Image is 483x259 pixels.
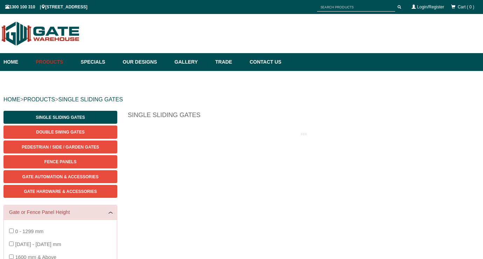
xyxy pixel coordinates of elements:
[22,174,99,179] span: Gate Automation & Accessories
[22,145,99,150] span: Pedestrian / Side / Garden Gates
[3,170,117,183] a: Gate Automation & Accessories
[77,53,119,71] a: Specials
[15,229,43,234] span: 0 - 1299 mm
[5,5,87,9] span: 1300 100 310 | [STREET_ADDRESS]
[32,53,77,71] a: Products
[58,96,123,102] a: SINGLE SLIDING GATES
[417,5,444,9] a: Login/Register
[128,111,479,123] h1: Single Sliding Gates
[3,185,117,198] a: Gate Hardware & Accessories
[36,115,85,120] span: Single Sliding Gates
[44,159,77,164] span: Fence Panels
[458,5,474,9] span: Cart ( 0 )
[246,53,281,71] a: Contact Us
[3,88,479,111] div: > >
[23,96,55,102] a: PRODUCTS
[3,53,32,71] a: Home
[119,53,171,71] a: Our Designs
[3,111,117,124] a: Single Sliding Gates
[212,53,246,71] a: Trade
[317,3,395,12] input: SEARCH PRODUCTS
[15,242,61,247] span: [DATE] - [DATE] mm
[9,209,112,216] a: Gate or Fence Panel Height
[3,141,117,153] a: Pedestrian / Side / Garden Gates
[3,96,20,102] a: HOME
[301,132,307,136] img: please_wait.gif
[171,53,212,71] a: Gallery
[24,189,97,194] span: Gate Hardware & Accessories
[3,125,117,138] a: Double Swing Gates
[3,155,117,168] a: Fence Panels
[36,130,84,135] span: Double Swing Gates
